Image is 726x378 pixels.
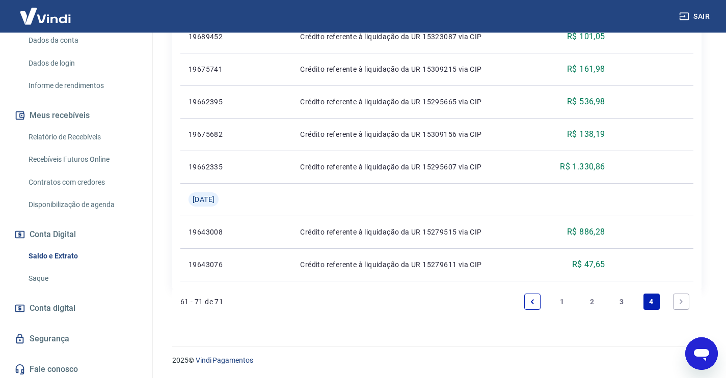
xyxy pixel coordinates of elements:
[300,259,527,270] p: Crédito referente à liquidação da UR 15279611 via CIP
[189,129,234,139] p: 19675682
[24,75,140,96] a: Informe de rendimentos
[12,104,140,127] button: Meus recebíveis
[554,294,570,310] a: Page 1
[172,355,702,366] p: 2025 ©
[300,162,527,172] p: Crédito referente à liquidação da UR 15295607 via CIP
[189,259,234,270] p: 19643076
[300,97,527,107] p: Crédito referente à liquidação da UR 15295665 via CIP
[24,53,140,74] a: Dados de login
[189,97,234,107] p: 19662395
[572,258,605,271] p: R$ 47,65
[24,246,140,267] a: Saldo e Extrato
[685,337,718,370] iframe: Botão para abrir a janela de mensagens, conversa em andamento
[567,226,605,238] p: R$ 886,28
[520,289,693,314] ul: Pagination
[189,64,234,74] p: 19675741
[196,356,253,364] a: Vindi Pagamentos
[24,149,140,170] a: Recebíveis Futuros Online
[643,294,660,310] a: Page 4 is your current page
[12,223,140,246] button: Conta Digital
[189,162,234,172] p: 19662335
[189,227,234,237] p: 19643008
[300,32,527,42] p: Crédito referente à liquidação da UR 15323087 via CIP
[560,161,605,173] p: R$ 1.330,86
[677,7,714,26] button: Sair
[673,294,689,310] a: Next page
[300,227,527,237] p: Crédito referente à liquidação da UR 15279515 via CIP
[24,172,140,193] a: Contratos com credores
[30,301,75,315] span: Conta digital
[24,194,140,215] a: Disponibilização de agenda
[567,128,605,140] p: R$ 138,19
[12,1,78,32] img: Vindi
[524,294,541,310] a: Previous page
[567,63,605,75] p: R$ 161,98
[613,294,630,310] a: Page 3
[300,64,527,74] p: Crédito referente à liquidação da UR 15309215 via CIP
[12,328,140,350] a: Segurança
[567,31,605,43] p: R$ 101,05
[300,129,527,139] p: Crédito referente à liquidação da UR 15309156 via CIP
[189,32,234,42] p: 19689452
[12,297,140,319] a: Conta digital
[193,194,214,205] span: [DATE]
[24,268,140,289] a: Saque
[24,30,140,51] a: Dados da conta
[180,297,223,307] p: 61 - 71 de 71
[24,127,140,148] a: Relatório de Recebíveis
[584,294,600,310] a: Page 2
[567,96,605,108] p: R$ 536,98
